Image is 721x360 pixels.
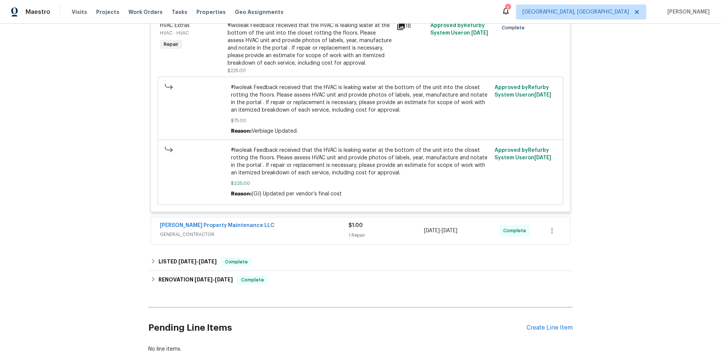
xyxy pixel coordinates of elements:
[160,31,189,35] span: HVAC - HVAC
[348,223,363,228] span: $1.00
[158,257,217,266] h6: LISTED
[231,147,490,177] span: #lwoleak Feedback received that the HVAC is leaking water at the bottom of the unit into the clos...
[252,129,298,134] span: Verbiage Updated.
[495,148,551,160] span: Approved by Refurby System User on
[424,228,440,233] span: [DATE]
[231,117,490,124] span: $75.00
[172,9,187,15] span: Tasks
[160,231,348,238] span: GENERAL_CONTRACTOR
[26,8,50,16] span: Maestro
[522,8,629,16] span: [GEOGRAPHIC_DATA], [GEOGRAPHIC_DATA]
[160,223,275,228] a: [PERSON_NAME] Property Maintenance LLC
[442,228,457,233] span: [DATE]
[231,180,490,187] span: $225.00
[231,84,490,114] span: #lwoleak Feedback received that the HVAC is leaking water at the bottom of the unit into the clos...
[148,271,573,289] div: RENOVATION [DATE]-[DATE]Complete
[158,275,233,284] h6: RENOVATION
[72,8,87,16] span: Visits
[160,23,190,28] span: HVAC Extras
[228,68,246,73] span: $225.00
[397,22,426,31] div: 18
[424,227,457,234] span: -
[199,259,217,264] span: [DATE]
[534,155,551,160] span: [DATE]
[148,310,526,345] h2: Pending Line Items
[231,191,252,197] span: Reason:
[195,277,233,282] span: -
[161,41,181,48] span: Repair
[495,85,551,98] span: Approved by Refurby System User on
[196,8,226,16] span: Properties
[502,24,528,32] span: Complete
[664,8,710,16] span: [PERSON_NAME]
[348,231,424,239] div: 1 Repair
[222,258,251,266] span: Complete
[96,8,119,16] span: Projects
[195,277,213,282] span: [DATE]
[526,324,573,331] div: Create Line Item
[235,8,284,16] span: Geo Assignments
[238,276,267,284] span: Complete
[148,253,573,271] div: LISTED [DATE]-[DATE]Complete
[471,30,488,36] span: [DATE]
[178,259,217,264] span: -
[128,8,163,16] span: Work Orders
[231,129,252,134] span: Reason:
[503,227,529,234] span: Complete
[178,259,196,264] span: [DATE]
[252,191,342,197] span: (GJ) Updated per vendor’s final cost
[148,345,573,353] div: No line items.
[228,22,392,67] div: #lwoleak Feedback received that the HVAC is leaking water at the bottom of the unit into the clos...
[505,5,510,12] div: 2
[534,92,551,98] span: [DATE]
[215,277,233,282] span: [DATE]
